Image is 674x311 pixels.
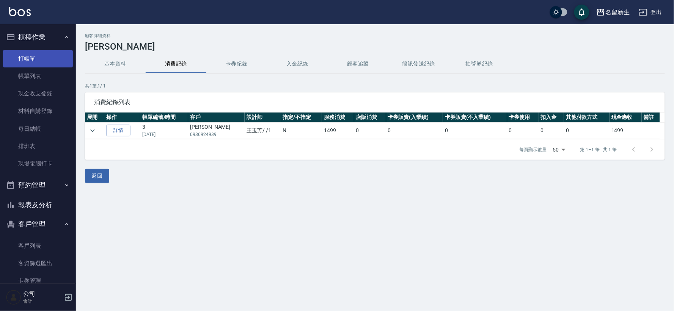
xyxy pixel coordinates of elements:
h3: [PERSON_NAME] [85,41,665,52]
button: save [574,5,589,20]
a: 客資篩選匯出 [3,255,73,272]
span: 消費紀錄列表 [94,98,656,106]
th: 指定/不指定 [281,113,322,122]
button: 報表及分析 [3,195,73,215]
a: 材料自購登錄 [3,102,73,120]
th: 扣入金 [539,113,564,122]
th: 其他付款方式 [564,113,610,122]
th: 卡券使用 [507,113,539,122]
button: 簡訊發送紀錄 [388,55,449,73]
th: 帳單編號/時間 [140,113,188,122]
button: 入金紀錄 [267,55,328,73]
button: 名留新生 [593,5,633,20]
h2: 顧客詳細資料 [85,33,665,38]
td: 王玉芳 / /1 [245,122,281,139]
a: 詳情 [106,125,130,136]
a: 帳單列表 [3,67,73,85]
a: 排班表 [3,138,73,155]
p: 第 1–1 筆 共 1 筆 [580,146,617,153]
div: 50 [550,139,568,160]
td: N [281,122,322,139]
th: 卡券販賣(不入業績) [443,113,507,122]
button: 返回 [85,169,109,183]
td: 0 [507,122,539,139]
button: 卡券紀錄 [206,55,267,73]
button: expand row [87,125,98,136]
a: 打帳單 [3,50,73,67]
th: 展開 [85,113,104,122]
div: 名留新生 [605,8,630,17]
th: 店販消費 [354,113,386,122]
td: 1499 [322,122,354,139]
td: 0 [386,122,443,139]
img: Logo [9,7,31,16]
button: 消費記錄 [146,55,206,73]
th: 操作 [104,113,140,122]
a: 現場電腦打卡 [3,155,73,172]
button: 基本資料 [85,55,146,73]
p: 會計 [23,298,62,305]
th: 卡券販賣(入業績) [386,113,443,122]
button: 預約管理 [3,175,73,195]
p: 每頁顯示數量 [520,146,547,153]
button: 櫃檯作業 [3,27,73,47]
td: [PERSON_NAME] [188,122,245,139]
td: 0 [564,122,610,139]
th: 備註 [642,113,660,122]
td: 1499 [610,122,641,139]
p: [DATE] [142,131,186,138]
th: 服務消費 [322,113,354,122]
a: 客戶列表 [3,237,73,255]
th: 現金應收 [610,113,641,122]
button: 抽獎券紀錄 [449,55,510,73]
td: 0 [539,122,564,139]
button: 顧客追蹤 [328,55,388,73]
button: 登出 [636,5,665,19]
a: 每日結帳 [3,120,73,138]
td: 0 [354,122,386,139]
th: 設計師 [245,113,281,122]
h5: 公司 [23,290,62,298]
th: 客戶 [188,113,245,122]
a: 現金收支登錄 [3,85,73,102]
img: Person [6,290,21,305]
p: 共 1 筆, 1 / 1 [85,83,665,89]
button: 客戶管理 [3,214,73,234]
a: 卡券管理 [3,272,73,289]
td: 3 [140,122,188,139]
p: 0936924939 [190,131,243,138]
td: 0 [443,122,507,139]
